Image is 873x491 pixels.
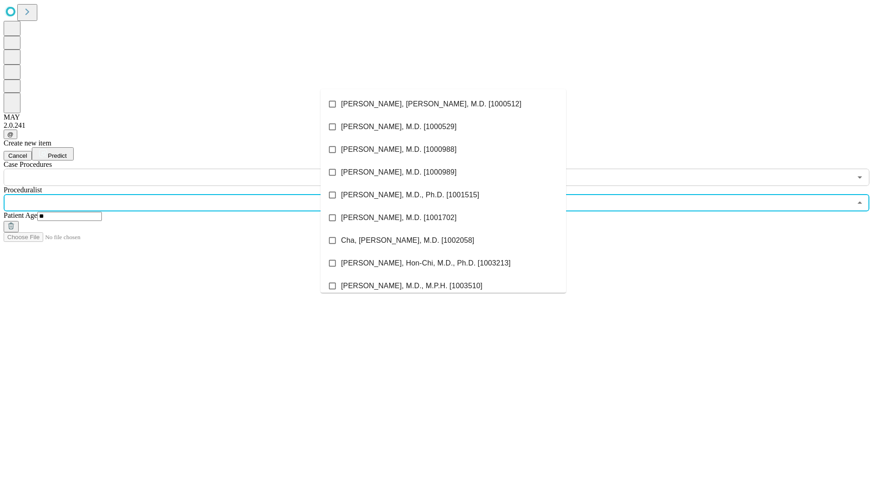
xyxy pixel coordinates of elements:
[4,121,869,130] div: 2.0.241
[341,258,511,269] span: [PERSON_NAME], Hon-Chi, M.D., Ph.D. [1003213]
[341,212,457,223] span: [PERSON_NAME], M.D. [1001702]
[4,160,52,168] span: Scheduled Procedure
[4,113,869,121] div: MAY
[48,152,66,159] span: Predict
[4,139,51,147] span: Create new item
[4,211,37,219] span: Patient Age
[853,196,866,209] button: Close
[341,121,457,132] span: [PERSON_NAME], M.D. [1000529]
[853,171,866,184] button: Open
[341,190,479,200] span: [PERSON_NAME], M.D., Ph.D. [1001515]
[341,99,522,110] span: [PERSON_NAME], [PERSON_NAME], M.D. [1000512]
[4,186,42,194] span: Proceduralist
[8,152,27,159] span: Cancel
[4,130,17,139] button: @
[4,151,32,160] button: Cancel
[341,235,474,246] span: Cha, [PERSON_NAME], M.D. [1002058]
[32,147,74,160] button: Predict
[7,131,14,138] span: @
[341,281,482,291] span: [PERSON_NAME], M.D., M.P.H. [1003510]
[341,167,457,178] span: [PERSON_NAME], M.D. [1000989]
[341,144,457,155] span: [PERSON_NAME], M.D. [1000988]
